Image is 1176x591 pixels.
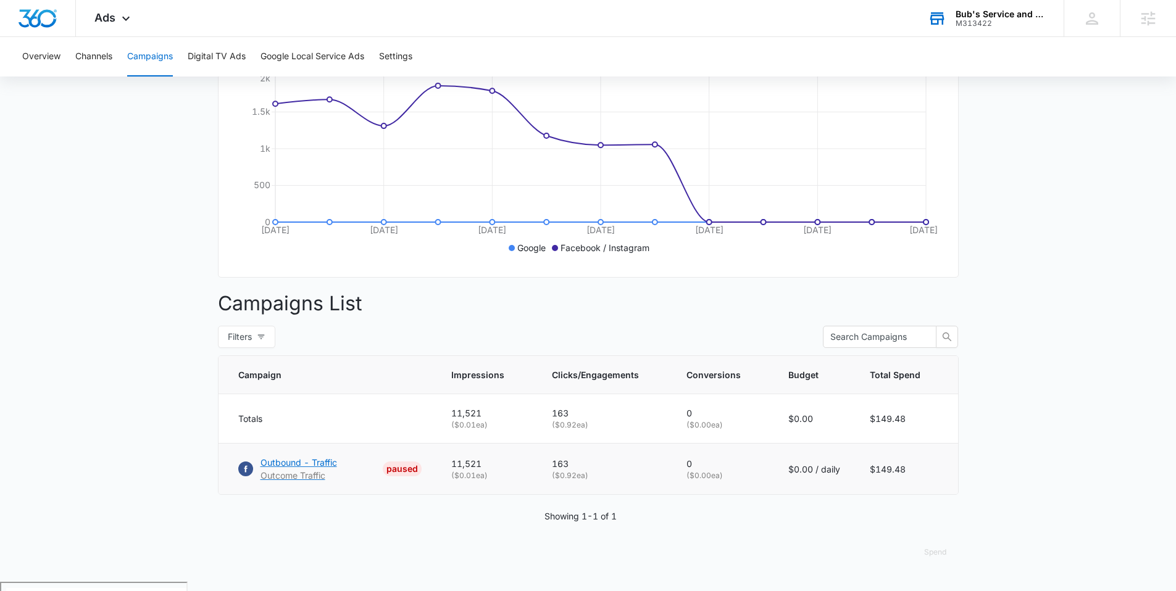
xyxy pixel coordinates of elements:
[909,225,937,235] tspan: [DATE]
[238,456,422,482] a: FacebookOutbound - TrafficOutcome TrafficPAUSED
[686,419,759,431] p: ( $0.00 ea)
[369,225,398,235] tspan: [DATE]
[20,32,30,42] img: website_grey.svg
[451,419,522,431] p: ( $0.01 ea)
[252,106,270,117] tspan: 1.5k
[686,407,759,419] p: 0
[686,457,759,470] p: 0
[956,19,1046,28] div: account id
[478,225,506,235] tspan: [DATE]
[136,73,208,81] div: Keywords by Traffic
[127,37,173,76] button: Campaigns
[788,463,840,476] p: $0.00 / daily
[912,537,959,567] button: Spend
[238,461,253,476] img: Facebook
[451,457,522,470] p: 11,521
[261,469,337,482] p: Outcome Traffic
[123,72,133,81] img: tab_keywords_by_traffic_grey.svg
[936,332,957,342] span: search
[265,217,270,227] tspan: 0
[238,412,422,425] div: Totals
[261,37,364,76] button: Google Local Service Ads
[788,368,822,381] span: Budget
[855,394,958,444] td: $149.48
[517,241,546,254] p: Google
[544,510,617,523] p: Showing 1-1 of 1
[47,73,111,81] div: Domain Overview
[586,225,615,235] tspan: [DATE]
[552,457,657,470] p: 163
[188,37,246,76] button: Digital TV Ads
[561,241,649,254] p: Facebook / Instagram
[254,180,270,190] tspan: 500
[788,412,840,425] p: $0.00
[803,225,832,235] tspan: [DATE]
[552,407,657,419] p: 163
[260,143,270,154] tspan: 1k
[383,461,422,476] div: PAUSED
[261,456,337,469] p: Outbound - Traffic
[855,444,958,495] td: $149.48
[956,9,1046,19] div: account name
[936,326,958,348] button: search
[218,326,275,348] button: Filters
[32,32,136,42] div: Domain: [DOMAIN_NAME]
[451,368,504,381] span: Impressions
[870,368,920,381] span: Total Spend
[552,419,657,431] p: ( $0.92 ea)
[22,37,60,76] button: Overview
[261,225,290,235] tspan: [DATE]
[451,407,522,419] p: 11,521
[379,37,412,76] button: Settings
[218,289,959,318] p: Campaigns List
[686,368,741,381] span: Conversions
[694,225,723,235] tspan: [DATE]
[20,20,30,30] img: logo_orange.svg
[830,330,919,344] input: Search Campaigns
[228,330,252,344] span: Filters
[75,37,112,76] button: Channels
[94,11,115,24] span: Ads
[238,368,404,381] span: Campaign
[552,470,657,481] p: ( $0.92 ea)
[260,73,270,83] tspan: 2k
[33,72,43,81] img: tab_domain_overview_orange.svg
[686,470,759,481] p: ( $0.00 ea)
[35,20,60,30] div: v 4.0.25
[451,470,522,481] p: ( $0.01 ea)
[552,368,639,381] span: Clicks/Engagements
